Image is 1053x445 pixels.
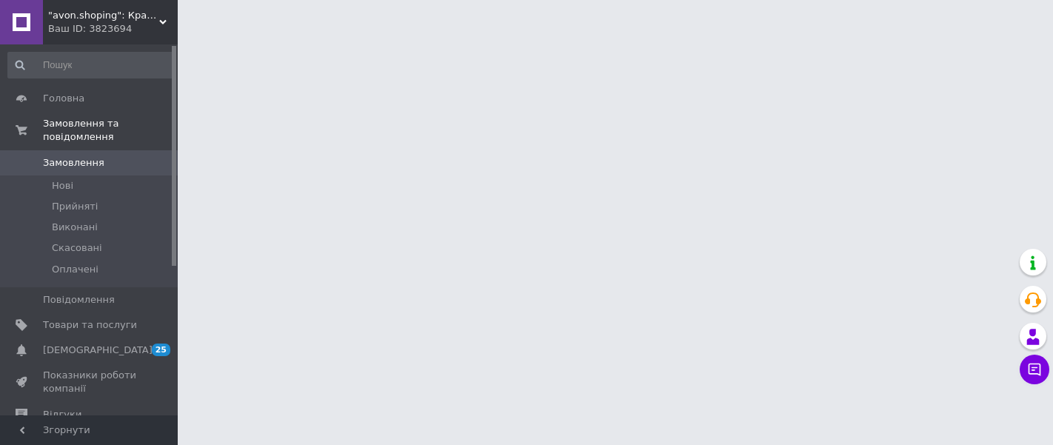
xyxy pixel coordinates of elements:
button: Чат з покупцем [1020,355,1049,384]
span: Замовлення та повідомлення [43,117,178,144]
span: Товари та послуги [43,318,137,332]
span: Замовлення [43,156,104,170]
span: Повідомлення [43,293,115,307]
span: Скасовані [52,241,102,255]
span: Прийняті [52,200,98,213]
span: "avon.shoping": Краса, що доступна кожному! [48,9,159,22]
span: 25 [152,344,170,356]
span: Оплачені [52,263,98,276]
span: Відгуки [43,408,81,421]
input: Пошук [7,52,175,78]
span: Нові [52,179,73,193]
span: [DEMOGRAPHIC_DATA] [43,344,153,357]
span: Головна [43,92,84,105]
span: Виконані [52,221,98,234]
span: Показники роботи компанії [43,369,137,395]
div: Ваш ID: 3823694 [48,22,178,36]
